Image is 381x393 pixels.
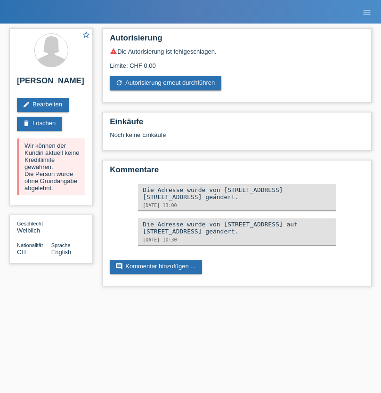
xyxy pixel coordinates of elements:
a: editBearbeiten [17,98,69,112]
a: deleteLöschen [17,117,62,131]
div: Die Adresse wurde von [STREET_ADDRESS] [STREET_ADDRESS] geändert. [143,186,331,201]
div: Weiblich [17,220,51,234]
span: Sprache [51,242,71,248]
div: Die Autorisierung ist fehlgeschlagen. [110,48,364,55]
div: Wir können der Kundin aktuell keine Kreditlimite gewähren. Die Person wurde ohne Grundangabe abge... [17,138,85,195]
span: Nationalität [17,242,43,248]
a: menu [357,9,376,15]
span: Geschlecht [17,221,43,226]
h2: Autorisierung [110,33,364,48]
i: refresh [115,79,123,87]
span: Schweiz [17,249,26,256]
div: Noch keine Einkäufe [110,131,364,145]
a: commentKommentar hinzufügen ... [110,260,202,274]
div: [DATE] 10:30 [143,237,331,242]
h2: Einkäufe [110,117,364,131]
i: warning [110,48,117,55]
a: refreshAutorisierung erneut durchführen [110,76,221,90]
span: English [51,249,72,256]
i: edit [23,101,30,108]
i: star_border [82,31,90,39]
i: delete [23,120,30,127]
i: menu [362,8,372,17]
div: [DATE] 13:00 [143,203,331,208]
div: Limite: CHF 0.00 [110,55,364,69]
h2: [PERSON_NAME] [17,76,85,90]
i: comment [115,263,123,270]
h2: Kommentare [110,165,364,179]
div: Die Adresse wurde von [STREET_ADDRESS] auf [STREET_ADDRESS] geändert. [143,221,331,235]
a: star_border [82,31,90,40]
